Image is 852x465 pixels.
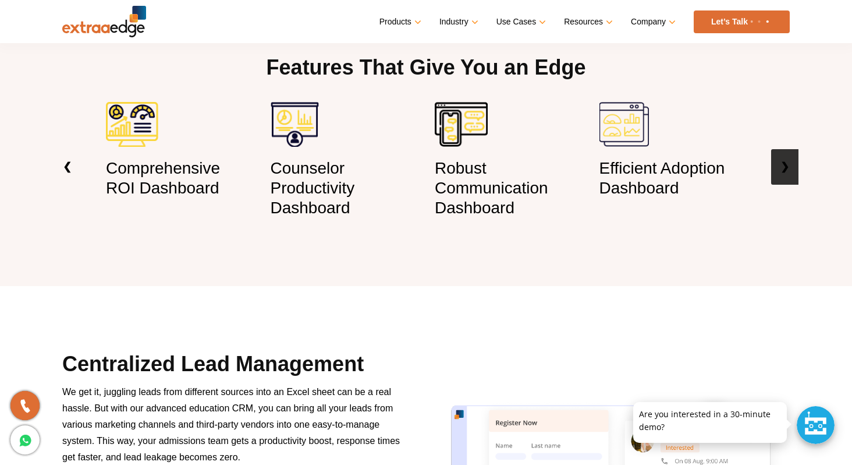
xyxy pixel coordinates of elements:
[435,158,582,217] h3: Robust Communication Dashboard
[631,13,673,30] a: Company
[106,158,253,198] h3: Comprehensive ROI Dashboard
[599,158,747,198] h3: Efficient Adoption Dashboard
[599,102,649,147] img: efficient adoption dashboard
[496,13,544,30] a: Use Cases
[771,149,798,185] a: ❯
[694,10,790,33] a: Let’s Talk
[271,102,319,147] img: counsellor productivity dashboard
[564,13,610,30] a: Resources
[97,54,755,102] h2: Features That Give You an Edge
[62,387,400,462] span: We get it, juggling leads from different sources into an Excel sheet can be a real hassle. But wi...
[62,350,402,384] h2: Centralized Lead Management
[106,102,158,147] img: ROI dashboard
[797,406,835,444] div: Chat
[379,13,419,30] a: Products
[54,149,81,185] a: ❮
[271,158,418,217] h3: Counselor Productivity Dashboard
[435,102,488,147] img: communication dashboard
[439,13,476,30] a: Industry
